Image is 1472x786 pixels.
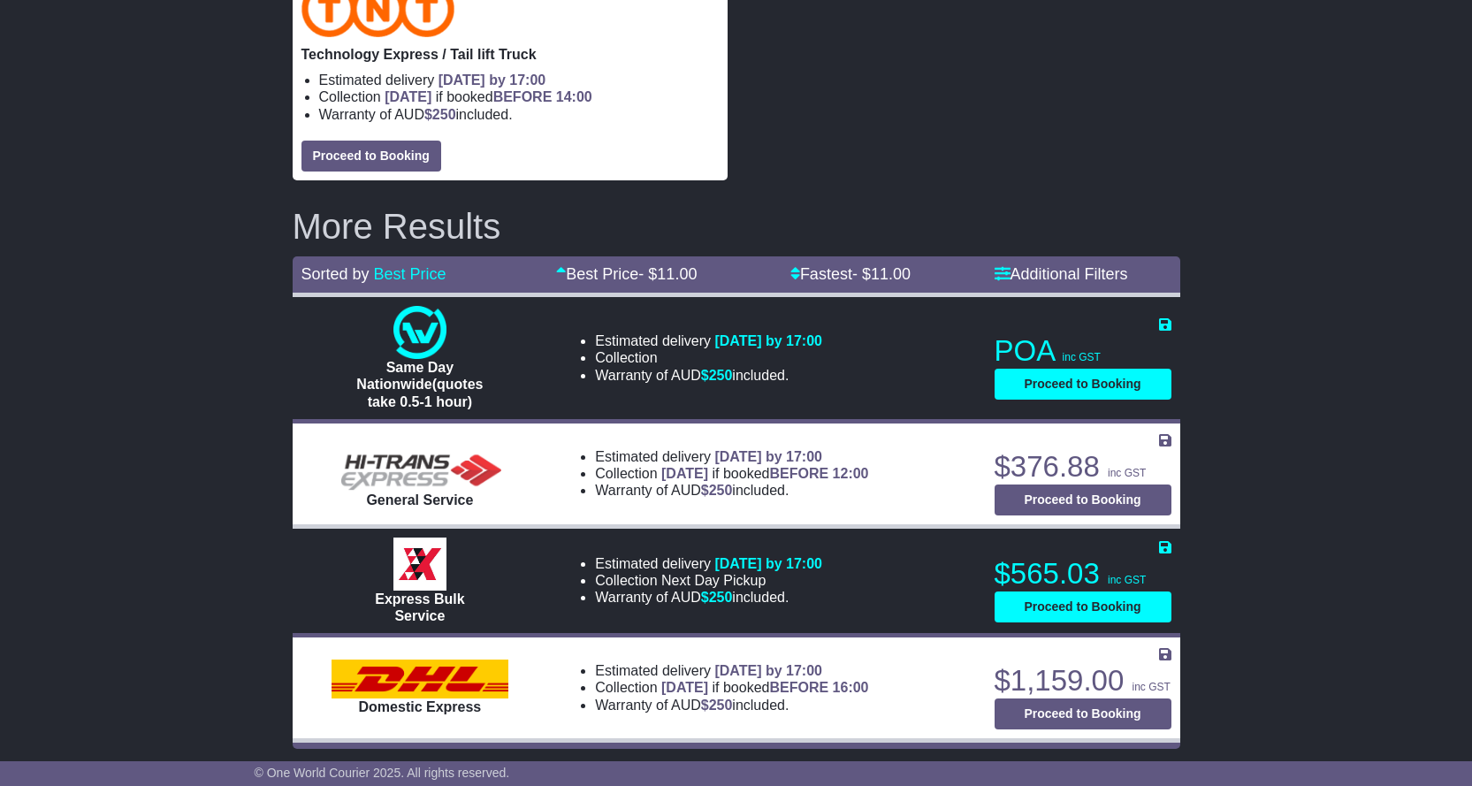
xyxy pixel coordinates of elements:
span: [DATE] by 17:00 [714,449,822,464]
span: [DATE] by 17:00 [714,663,822,678]
span: General Service [366,492,473,507]
span: 11.00 [657,265,697,283]
span: inc GST [1063,351,1101,363]
span: [DATE] by 17:00 [439,72,546,88]
li: Estimated delivery [595,662,868,679]
span: inc GST [1132,681,1170,693]
span: $ [701,483,733,498]
span: [DATE] by 17:00 [714,556,822,571]
span: [DATE] [385,89,431,104]
li: Collection [595,679,868,696]
span: BEFORE [769,466,828,481]
span: Sorted by [301,265,370,283]
p: POA [995,333,1171,369]
li: Estimated delivery [595,555,822,572]
span: Domestic Express [359,699,482,714]
img: Border Express: Express Bulk Service [393,538,446,591]
li: Warranty of AUD included. [595,482,868,499]
li: Collection [595,465,868,482]
a: Best Price [374,265,446,283]
span: BEFORE [493,89,553,104]
span: BEFORE [769,680,828,695]
span: Express Bulk Service [375,591,464,623]
button: Proceed to Booking [995,369,1171,400]
span: if booked [385,89,591,104]
button: Proceed to Booking [301,141,441,172]
span: 250 [709,590,733,605]
button: Proceed to Booking [995,698,1171,729]
span: $ [424,107,456,122]
img: DHL: Domestic Express [332,660,508,698]
h2: More Results [293,207,1180,246]
span: inc GST [1108,574,1146,586]
span: 16:00 [833,680,869,695]
a: Additional Filters [995,265,1128,283]
button: Proceed to Booking [995,485,1171,515]
span: 250 [432,107,456,122]
span: 250 [709,483,733,498]
li: Estimated delivery [595,332,822,349]
a: Best Price- $11.00 [556,265,697,283]
p: Technology Express / Tail lift Truck [301,46,719,63]
li: Warranty of AUD included. [595,367,822,384]
span: - $ [638,265,697,283]
a: Fastest- $11.00 [790,265,911,283]
li: Collection [319,88,719,105]
span: [DATE] by 17:00 [714,333,822,348]
li: Warranty of AUD included. [595,589,822,606]
button: Proceed to Booking [995,591,1171,622]
span: 11.00 [871,265,911,283]
img: HiTrans: General Service [332,439,508,492]
span: - $ [852,265,911,283]
li: Warranty of AUD included. [595,697,868,714]
span: 14:00 [556,89,592,104]
li: Warranty of AUD included. [319,106,719,123]
span: $ [701,368,733,383]
span: Same Day Nationwide(quotes take 0.5-1 hour) [356,360,483,408]
span: Next Day Pickup [661,573,766,588]
p: $565.03 [995,556,1171,591]
img: One World Courier: Same Day Nationwide(quotes take 0.5-1 hour) [393,306,446,359]
li: Collection [595,572,822,589]
span: if booked [661,466,868,481]
span: $ [701,698,733,713]
p: $1,159.00 [995,663,1171,698]
span: [DATE] [661,466,708,481]
span: inc GST [1108,467,1146,479]
span: 12:00 [833,466,869,481]
span: [DATE] [661,680,708,695]
li: Estimated delivery [595,448,868,465]
span: if booked [661,680,868,695]
span: $ [701,590,733,605]
li: Estimated delivery [319,72,719,88]
p: $376.88 [995,449,1171,485]
span: 250 [709,368,733,383]
span: 250 [709,698,733,713]
span: © One World Courier 2025. All rights reserved. [255,766,510,780]
li: Collection [595,349,822,366]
